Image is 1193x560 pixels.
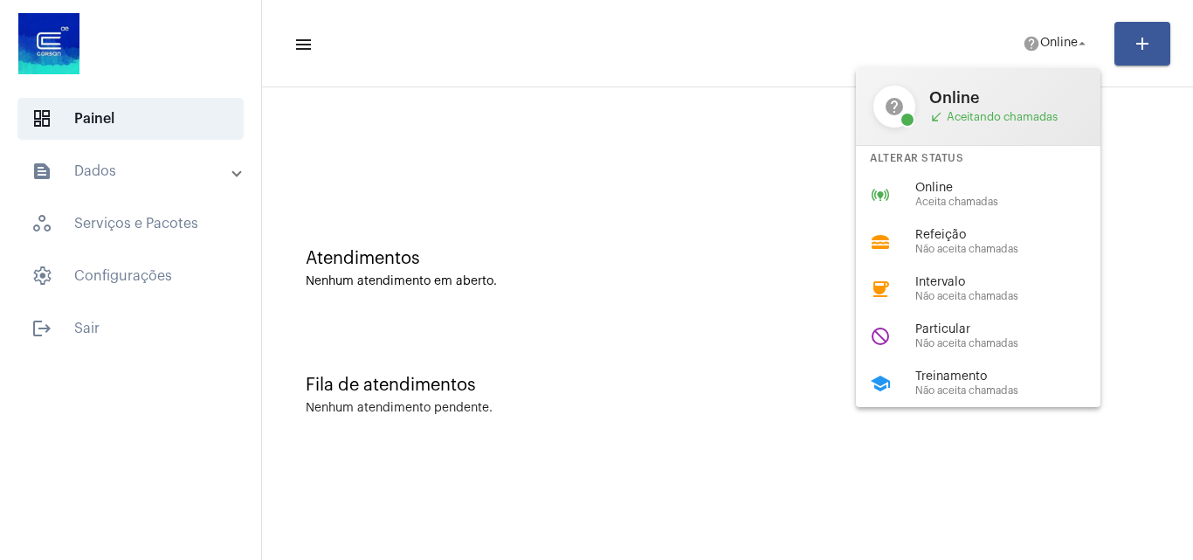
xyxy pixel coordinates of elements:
span: Aceitando chamadas [929,110,1083,124]
mat-icon: call_received [929,110,943,124]
mat-icon: coffee [870,279,891,300]
div: Alterar Status [856,146,1100,171]
mat-icon: do_not_disturb [870,326,891,347]
span: Não aceita chamadas [915,385,1114,397]
span: Não aceita chamadas [915,291,1114,302]
span: Aceita chamadas [915,197,1114,208]
mat-icon: help [873,86,915,128]
span: Refeição [915,229,1114,242]
span: Online [929,89,1083,107]
span: Não aceita chamadas [915,244,1114,255]
span: Online [915,182,1114,195]
span: Não aceita chamadas [915,338,1114,349]
mat-icon: school [870,373,891,394]
mat-icon: online_prediction [870,184,891,205]
mat-icon: lunch_dining [870,232,891,252]
span: Intervalo [915,276,1114,289]
span: Treinamento [915,370,1114,384]
span: Particular [915,323,1114,336]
